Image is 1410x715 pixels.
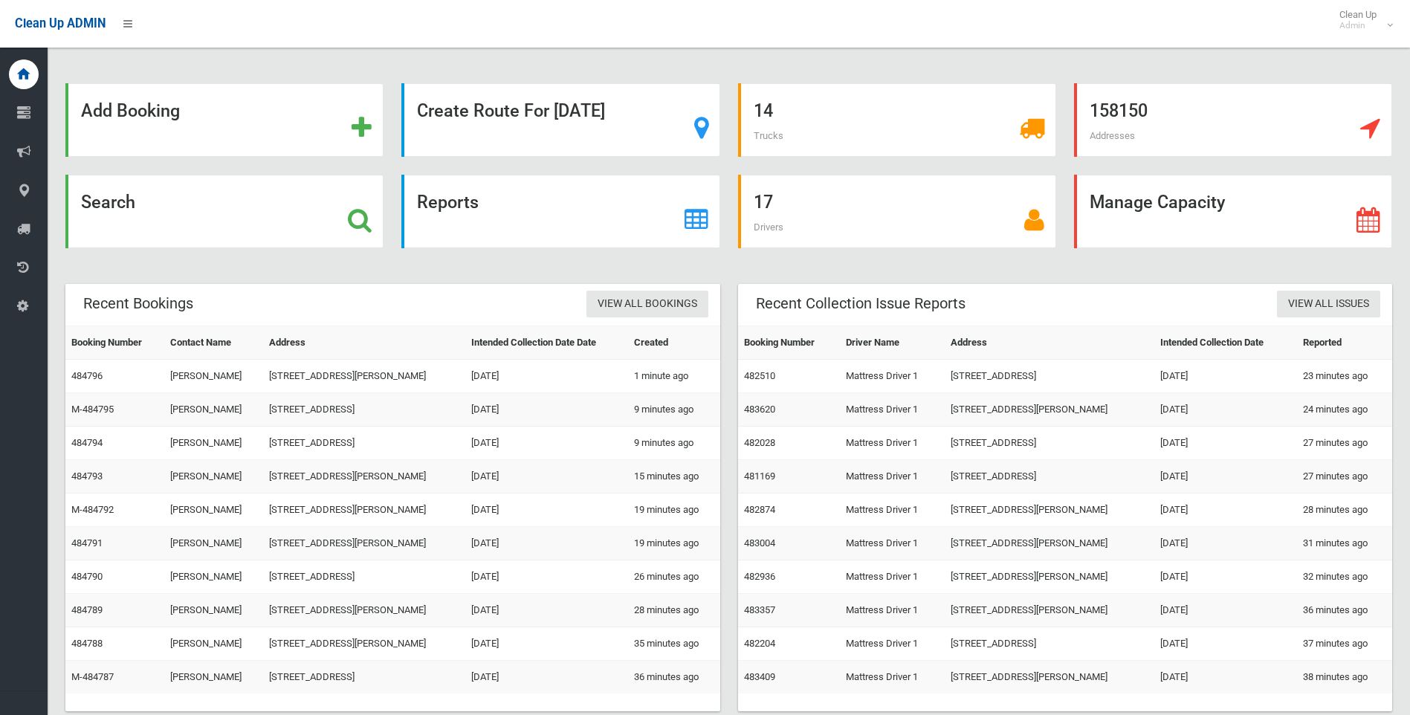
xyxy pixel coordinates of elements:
strong: Create Route For [DATE] [417,100,605,121]
span: Trucks [754,130,783,141]
td: [STREET_ADDRESS][PERSON_NAME] [945,393,1154,427]
td: [PERSON_NAME] [164,393,264,427]
a: 17 Drivers [738,175,1056,248]
td: [STREET_ADDRESS] [945,627,1154,661]
a: View All Issues [1277,291,1380,318]
td: [DATE] [1154,527,1297,560]
td: [DATE] [465,494,629,527]
td: [STREET_ADDRESS][PERSON_NAME] [945,661,1154,694]
td: 19 minutes ago [628,494,719,527]
header: Recent Collection Issue Reports [738,289,983,318]
td: 36 minutes ago [1297,594,1392,627]
td: 32 minutes ago [1297,560,1392,594]
td: [PERSON_NAME] [164,627,264,661]
th: Booking Number [738,326,841,360]
a: 483409 [744,671,775,682]
td: [STREET_ADDRESS] [263,560,465,594]
header: Recent Bookings [65,289,211,318]
td: [STREET_ADDRESS][PERSON_NAME] [945,560,1154,594]
td: [STREET_ADDRESS][PERSON_NAME] [945,594,1154,627]
td: [STREET_ADDRESS][PERSON_NAME] [263,360,465,393]
a: Manage Capacity [1074,175,1392,248]
td: [DATE] [465,560,629,594]
th: Contact Name [164,326,264,360]
td: [DATE] [465,427,629,460]
a: 483357 [744,604,775,615]
a: 483620 [744,404,775,415]
a: View All Bookings [586,291,708,318]
td: [STREET_ADDRESS][PERSON_NAME] [263,594,465,627]
span: Clean Up [1332,9,1391,31]
th: Address [945,326,1154,360]
td: [DATE] [465,627,629,661]
th: Booking Number [65,326,164,360]
a: 482204 [744,638,775,649]
td: [STREET_ADDRESS] [263,661,465,694]
a: 484791 [71,537,103,549]
td: 36 minutes ago [628,661,719,694]
td: Mattress Driver 1 [840,527,944,560]
a: 482936 [744,571,775,582]
td: 38 minutes ago [1297,661,1392,694]
td: [DATE] [465,527,629,560]
td: Mattress Driver 1 [840,494,944,527]
td: [DATE] [1154,427,1297,460]
td: Mattress Driver 1 [840,427,944,460]
td: 9 minutes ago [628,427,719,460]
td: [STREET_ADDRESS] [945,427,1154,460]
td: Mattress Driver 1 [840,627,944,661]
a: 482028 [744,437,775,448]
td: [DATE] [1154,594,1297,627]
th: Driver Name [840,326,944,360]
td: [STREET_ADDRESS][PERSON_NAME] [263,527,465,560]
strong: 17 [754,192,773,213]
a: 482510 [744,370,775,381]
td: 28 minutes ago [628,594,719,627]
td: [DATE] [1154,393,1297,427]
td: [PERSON_NAME] [164,661,264,694]
a: 481169 [744,470,775,482]
td: 28 minutes ago [1297,494,1392,527]
a: 484793 [71,470,103,482]
td: Mattress Driver 1 [840,460,944,494]
strong: Manage Capacity [1090,192,1225,213]
td: [DATE] [465,360,629,393]
td: 35 minutes ago [628,627,719,661]
a: 484789 [71,604,103,615]
th: Intended Collection Date Date [465,326,629,360]
td: Mattress Driver 1 [840,560,944,594]
th: Address [263,326,465,360]
a: Search [65,175,384,248]
td: Mattress Driver 1 [840,661,944,694]
td: [DATE] [465,460,629,494]
a: M-484792 [71,504,114,515]
td: [PERSON_NAME] [164,494,264,527]
a: Reports [401,175,719,248]
span: Addresses [1090,130,1135,141]
strong: 158150 [1090,100,1148,121]
td: [STREET_ADDRESS][PERSON_NAME] [945,527,1154,560]
td: [STREET_ADDRESS][PERSON_NAME] [945,494,1154,527]
td: [PERSON_NAME] [164,360,264,393]
td: 37 minutes ago [1297,627,1392,661]
strong: Reports [417,192,479,213]
td: [STREET_ADDRESS] [945,360,1154,393]
th: Reported [1297,326,1392,360]
td: [DATE] [465,594,629,627]
a: 484794 [71,437,103,448]
a: 483004 [744,537,775,549]
td: [DATE] [1154,460,1297,494]
small: Admin [1339,20,1377,31]
a: M-484787 [71,671,114,682]
td: [PERSON_NAME] [164,594,264,627]
td: 1 minute ago [628,360,719,393]
a: 484788 [71,638,103,649]
td: [DATE] [1154,560,1297,594]
td: [DATE] [465,661,629,694]
th: Intended Collection Date [1154,326,1297,360]
td: 9 minutes ago [628,393,719,427]
strong: Search [81,192,135,213]
td: 24 minutes ago [1297,393,1392,427]
td: 15 minutes ago [628,460,719,494]
td: [STREET_ADDRESS][PERSON_NAME] [263,627,465,661]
